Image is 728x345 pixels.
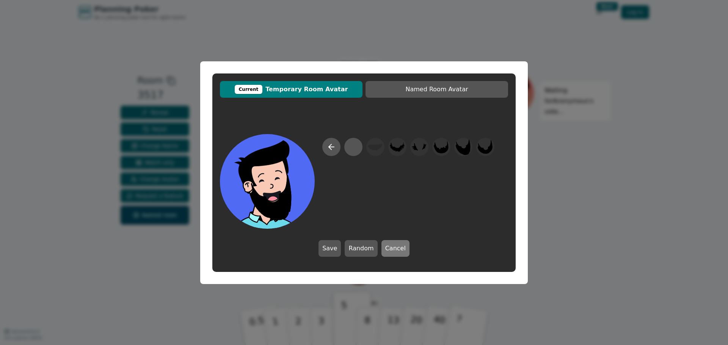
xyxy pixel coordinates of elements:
[318,240,341,257] button: Save
[381,240,409,257] button: Cancel
[235,85,263,94] div: Current
[224,85,359,94] span: Temporary Room Avatar
[220,81,362,98] button: CurrentTemporary Room Avatar
[345,240,377,257] button: Random
[369,85,504,94] span: Named Room Avatar
[366,81,508,98] button: Named Room Avatar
